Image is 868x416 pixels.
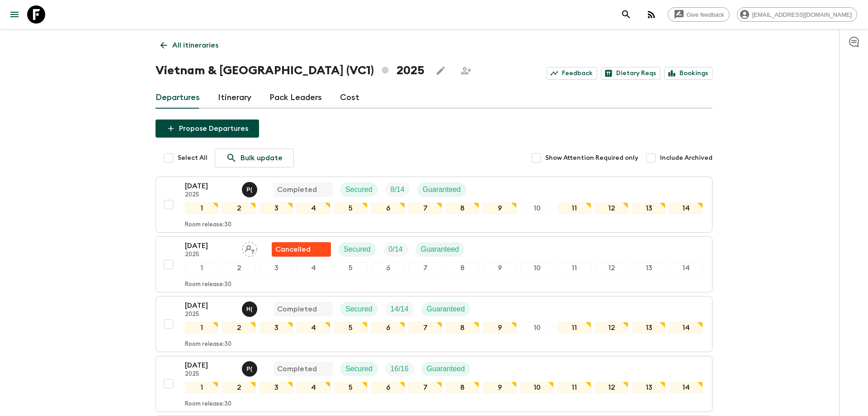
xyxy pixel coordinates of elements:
div: 9 [483,322,516,334]
div: 13 [632,322,665,334]
div: 10 [520,382,554,393]
div: Secured [340,302,378,316]
div: 13 [632,262,665,274]
div: 1 [185,202,218,214]
div: 11 [557,202,591,214]
button: menu [5,5,24,24]
div: 10 [520,262,554,274]
a: Itinerary [218,87,251,109]
p: Room release: 30 [185,401,231,408]
p: Room release: 30 [185,341,231,348]
div: 1 [185,322,218,334]
a: Feedback [547,67,597,80]
div: 1 [185,262,218,274]
div: 11 [557,322,591,334]
div: 5 [334,382,368,393]
span: Assign pack leader [242,244,257,252]
div: 10 [520,202,554,214]
button: Edit this itinerary [432,62,450,80]
div: 6 [371,262,405,274]
p: 2025 [185,191,235,199]
div: 13 [632,382,665,393]
div: 7 [409,262,442,274]
button: [DATE]2025Assign pack leaderFlash Pack cancellationSecuredTrip FillGuaranteed1234567891011121314R... [156,236,712,292]
p: Secured [345,363,373,374]
div: 14 [669,382,703,393]
p: Guaranteed [427,363,465,374]
div: 4 [297,262,330,274]
a: Departures [156,87,200,109]
div: 13 [632,202,665,214]
p: Secured [345,184,373,195]
div: 3 [259,382,293,393]
a: All itineraries [156,36,223,54]
div: 14 [669,262,703,274]
div: 14 [669,322,703,334]
p: Completed [277,184,317,195]
div: 3 [259,322,293,334]
div: 7 [409,382,442,393]
div: 10 [520,322,554,334]
div: Trip Fill [385,362,414,376]
p: 8 / 14 [391,184,405,195]
div: 2 [222,382,255,393]
div: 5 [334,322,368,334]
p: Bulk update [241,153,283,163]
div: 8 [446,382,479,393]
div: 5 [334,262,368,274]
div: 1 [185,382,218,393]
div: 2 [222,202,255,214]
span: Select All [178,153,208,163]
p: Secured [345,304,373,315]
p: [DATE] [185,360,235,371]
span: Phat (Hoang) Trong [242,185,259,192]
p: 2025 [185,251,235,258]
span: Share this itinerary [457,62,475,80]
div: 7 [409,322,442,334]
span: Phat (Hoang) Trong [242,364,259,371]
div: 11 [557,382,591,393]
div: Secured [340,362,378,376]
a: Bookings [664,67,712,80]
p: Guaranteed [427,304,465,315]
p: Room release: 30 [185,281,231,288]
p: Guaranteed [423,184,461,195]
p: 2025 [185,311,235,318]
div: Trip Fill [385,182,410,197]
span: Include Archived [660,153,712,163]
p: [DATE] [185,240,235,251]
p: [DATE] [185,181,235,191]
div: [EMAIL_ADDRESS][DOMAIN_NAME] [737,7,857,22]
div: 3 [259,262,293,274]
div: 6 [371,382,405,393]
div: Trip Fill [385,302,414,316]
button: [DATE]2025Phat (Hoang) TrongCompletedSecuredTrip FillGuaranteed1234567891011121314Room release:30 [156,356,712,412]
div: 9 [483,382,516,393]
h1: Vietnam & [GEOGRAPHIC_DATA] (VC1) 2025 [156,62,425,80]
div: 4 [297,382,330,393]
div: 2 [222,262,255,274]
span: Show Attention Required only [545,153,638,163]
button: Propose Departures [156,120,259,138]
div: 4 [297,322,330,334]
p: All itineraries [172,40,218,51]
div: Secured [340,182,378,197]
button: [DATE]2025Hai (Le Mai) NhatCompletedSecuredTrip FillGuaranteed1234567891011121314Room release:30 [156,296,712,352]
span: [EMAIL_ADDRESS][DOMAIN_NAME] [747,11,857,18]
p: 16 / 16 [391,363,409,374]
a: Bulk update [215,148,294,167]
p: Room release: 30 [185,221,231,229]
p: 14 / 14 [391,304,409,315]
a: Pack Leaders [269,87,322,109]
p: [DATE] [185,300,235,311]
div: 12 [595,262,628,274]
button: search adventures [617,5,635,24]
div: 9 [483,262,516,274]
div: 14 [669,202,703,214]
button: [DATE]2025Phat (Hoang) TrongCompletedSecuredTrip FillGuaranteed1234567891011121314Room release:30 [156,177,712,233]
div: 8 [446,262,479,274]
a: Cost [340,87,359,109]
div: 12 [595,382,628,393]
a: Give feedback [668,7,730,22]
span: Hai (Le Mai) Nhat [242,304,259,311]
